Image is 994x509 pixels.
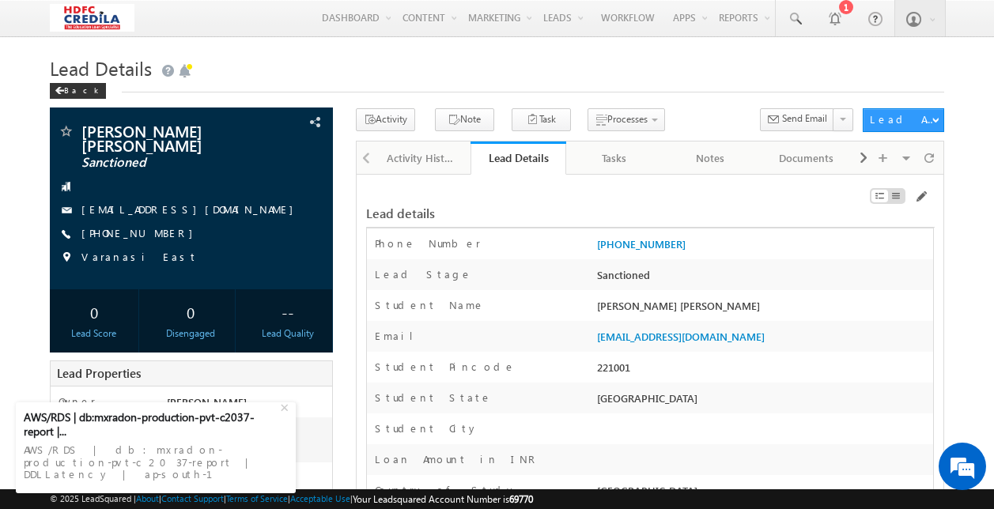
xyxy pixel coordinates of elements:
div: 221001 [593,360,933,382]
button: Processes [588,108,665,131]
div: Lead Quality [247,326,327,341]
div: Lead details [366,206,740,221]
span: 69770 [509,493,533,505]
span: Varanasi East [81,250,198,266]
button: Task [512,108,571,131]
a: Lead Details [471,141,567,175]
div: [PERSON_NAME] [PERSON_NAME] [593,298,933,320]
div: Lead Score [54,326,134,341]
a: About [136,493,159,503]
button: Lead Actions [863,108,944,132]
span: © 2025 LeadSquared | | | | | [50,492,533,507]
div: Lead Actions [870,112,937,126]
span: Processes [607,113,648,125]
label: Owner [59,394,96,409]
span: [PERSON_NAME] [PERSON_NAME] [81,123,255,152]
div: Disengaged [150,326,231,341]
div: Tasks [579,149,648,168]
div: 0 [54,297,134,326]
li: Activity History [374,141,471,173]
div: + [277,397,296,416]
a: Terms of Service [226,493,288,503]
span: Your Leadsquared Account Number is [353,493,533,505]
a: [PHONE_NUMBER] [597,237,686,251]
div: [GEOGRAPHIC_DATA] [593,390,933,413]
div: Lead Details [482,150,555,165]
button: Send Email [760,108,834,131]
span: [PERSON_NAME] [167,395,247,409]
a: Notes [663,141,759,175]
span: Lead Details [50,55,152,81]
div: Activity History [387,149,456,168]
label: Lead Stage [375,267,472,281]
a: Tasks [566,141,663,175]
a: Documents [759,141,856,175]
label: Country of Study [375,483,516,497]
a: Acceptable Use [290,493,350,503]
label: Student State [375,390,492,405]
span: Sanctioned [81,155,255,171]
label: Student City [375,421,478,435]
div: AWS/RDS | db:mxradon-production-pvt-c2037-report | DDLLatency | ap-south-1 [24,439,288,485]
a: [EMAIL_ADDRESS][DOMAIN_NAME] [81,202,301,216]
a: Contact Support [161,493,224,503]
label: Student Pincode [375,360,516,374]
a: Back [50,82,114,96]
button: Activity [356,108,415,131]
span: Send Email [782,111,827,126]
div: Back [50,83,106,99]
a: [PHONE_NUMBER] [81,226,201,239]
span: Lead Properties [57,365,141,381]
label: Email [375,329,425,343]
a: [EMAIL_ADDRESS][DOMAIN_NAME] [597,330,765,343]
img: Custom Logo [50,4,134,32]
label: Loan Amount in INR [375,452,539,466]
div: Sanctioned [593,267,933,289]
div: 0 [150,297,231,326]
label: Student Name [375,298,485,312]
label: Phone Number [375,236,481,251]
div: Documents [772,149,841,168]
div: -- [247,297,327,326]
div: [GEOGRAPHIC_DATA] [593,483,933,505]
button: Note [435,108,494,131]
a: Activity History [374,141,471,175]
div: Notes [675,149,745,168]
div: AWS/RDS | db:mxradon-production-pvt-c2037-report |... [24,410,278,439]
